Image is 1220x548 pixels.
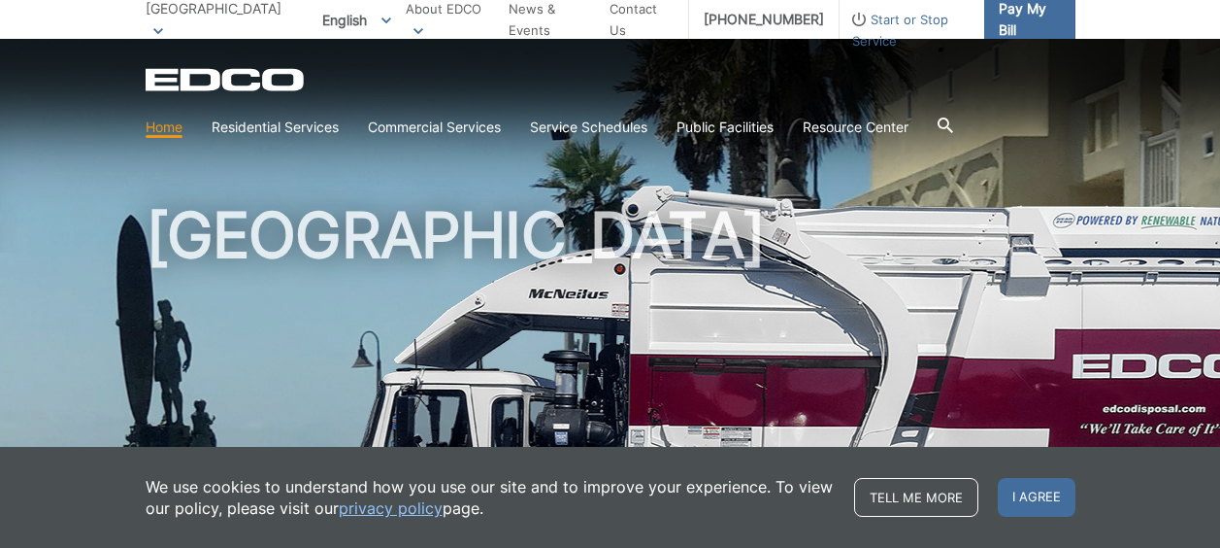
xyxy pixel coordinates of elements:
[146,68,307,91] a: EDCD logo. Return to the homepage.
[308,4,406,36] span: English
[368,117,501,138] a: Commercial Services
[803,117,908,138] a: Resource Center
[146,117,182,138] a: Home
[212,117,339,138] a: Residential Services
[146,476,835,519] p: We use cookies to understand how you use our site and to improve your experience. To view our pol...
[854,478,978,517] a: Tell me more
[530,117,647,138] a: Service Schedules
[998,478,1075,517] span: I agree
[339,497,443,519] a: privacy policy
[676,117,774,138] a: Public Facilities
